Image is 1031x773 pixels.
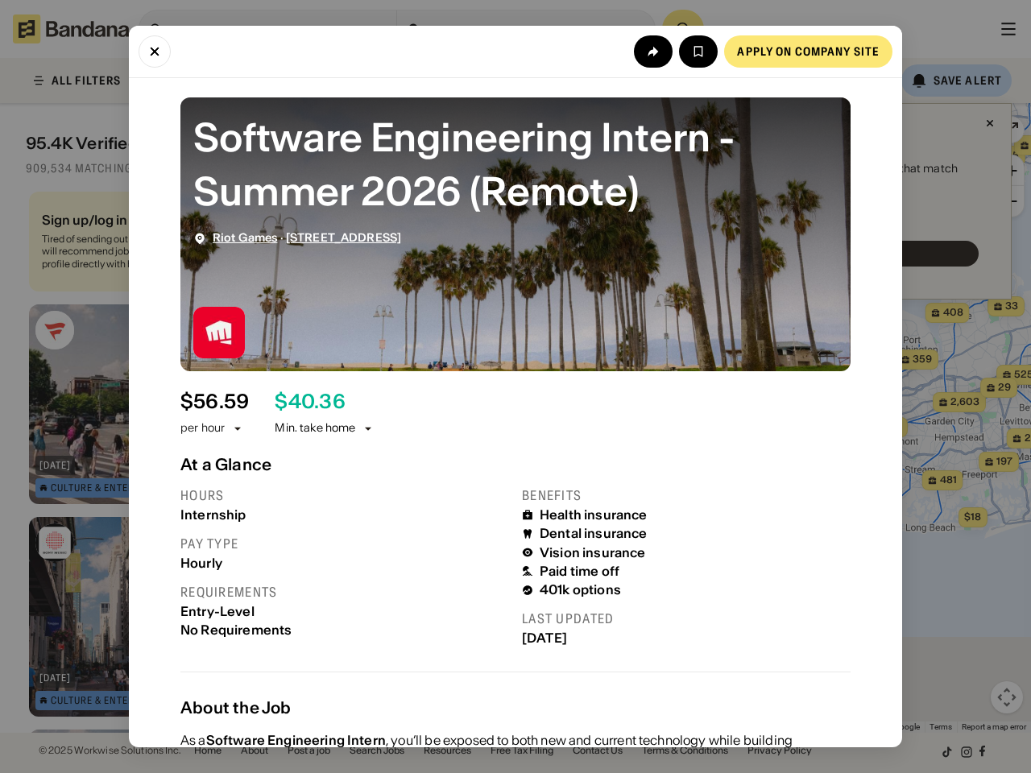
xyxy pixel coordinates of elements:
div: Apply on company site [737,46,880,57]
div: About the Job [180,698,851,717]
div: Hours [180,487,509,504]
div: 401k options [540,582,621,597]
div: Requirements [180,584,509,601]
div: Benefits [522,487,851,504]
div: No Requirements [180,622,509,638]
div: Vision insurance [540,545,646,560]
div: Paid time off [540,564,619,579]
div: Software Engineering Intern - Summer 2026 (Remote) [193,110,838,218]
div: Entry-Level [180,604,509,619]
div: $ 40.36 [275,391,345,414]
div: Internship [180,507,509,523]
div: Last updated [522,610,851,627]
div: $ 56.59 [180,391,249,414]
div: Min. take home [275,420,375,436]
div: Software Engineering Intern [206,732,386,748]
div: per hour [180,420,225,436]
a: [STREET_ADDRESS] [286,230,401,245]
div: Hourly [180,556,509,571]
a: Riot Games [213,230,277,245]
img: Riot Games logo [193,307,245,358]
div: Dental insurance [540,526,648,541]
div: Health insurance [540,507,648,523]
div: Pay type [180,535,509,552]
div: At a Glance [180,455,851,474]
div: [DATE] [522,630,851,646]
div: · [213,231,401,245]
button: Close [139,35,171,68]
